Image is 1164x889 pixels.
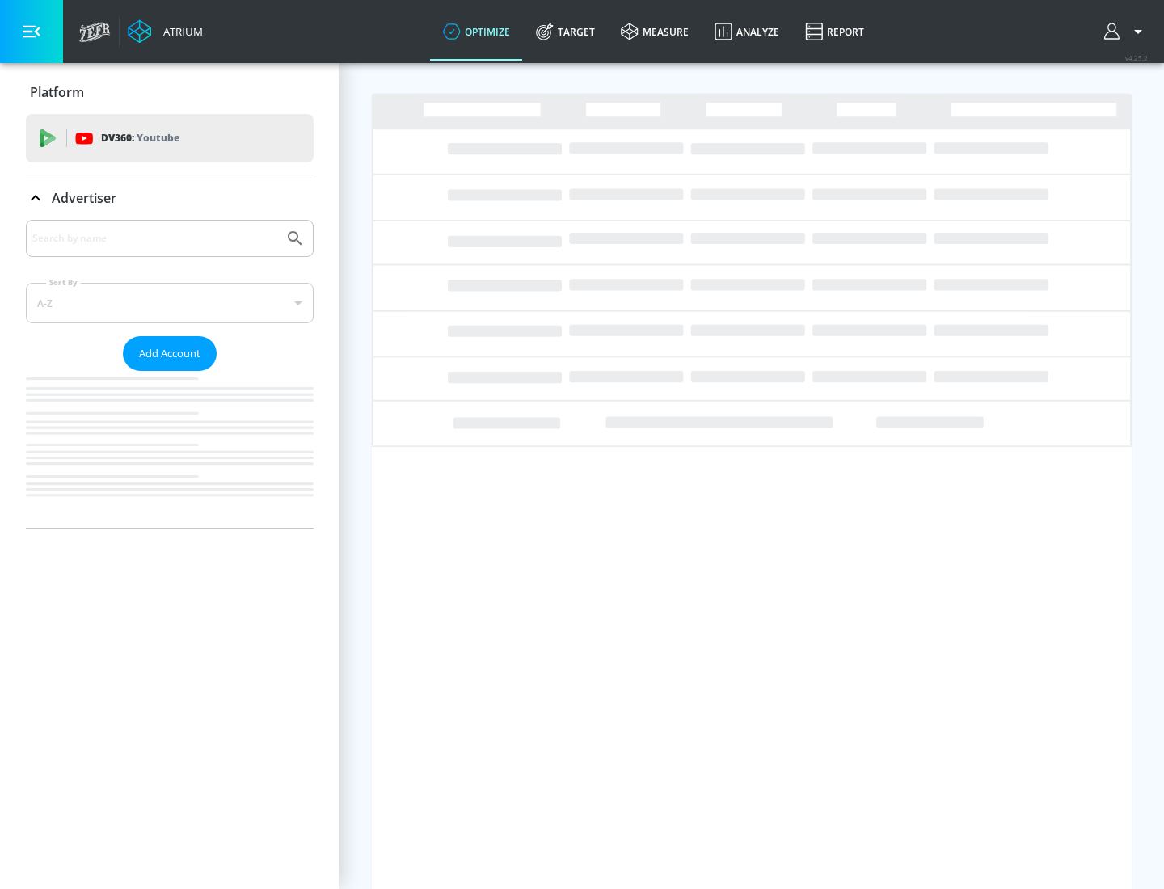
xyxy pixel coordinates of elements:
p: DV360: [101,129,179,147]
nav: list of Advertiser [26,371,314,528]
span: Add Account [139,344,200,363]
p: Platform [30,83,84,101]
label: Sort By [46,277,81,288]
p: Advertiser [52,189,116,207]
div: DV360: Youtube [26,114,314,162]
p: Youtube [137,129,179,146]
span: v 4.25.2 [1125,53,1148,62]
a: Report [792,2,877,61]
div: A-Z [26,283,314,323]
a: optimize [430,2,523,61]
button: Add Account [123,336,217,371]
a: measure [608,2,702,61]
input: Search by name [32,228,277,249]
div: Advertiser [26,220,314,528]
a: Atrium [128,19,203,44]
div: Atrium [157,24,203,39]
div: Platform [26,70,314,115]
div: Advertiser [26,175,314,221]
a: Target [523,2,608,61]
a: Analyze [702,2,792,61]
